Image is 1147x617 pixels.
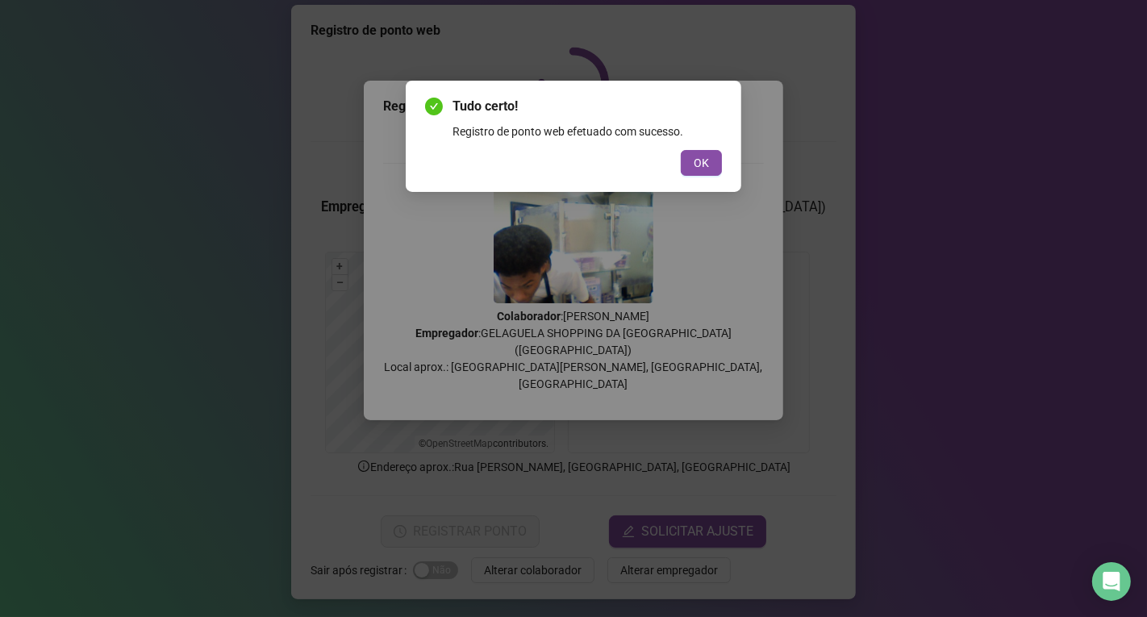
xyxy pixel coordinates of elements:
button: OK [681,150,722,176]
div: Registro de ponto web efetuado com sucesso. [453,123,722,140]
div: Open Intercom Messenger [1092,562,1131,601]
span: Tudo certo! [453,97,722,116]
span: OK [694,154,709,172]
span: check-circle [425,98,443,115]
